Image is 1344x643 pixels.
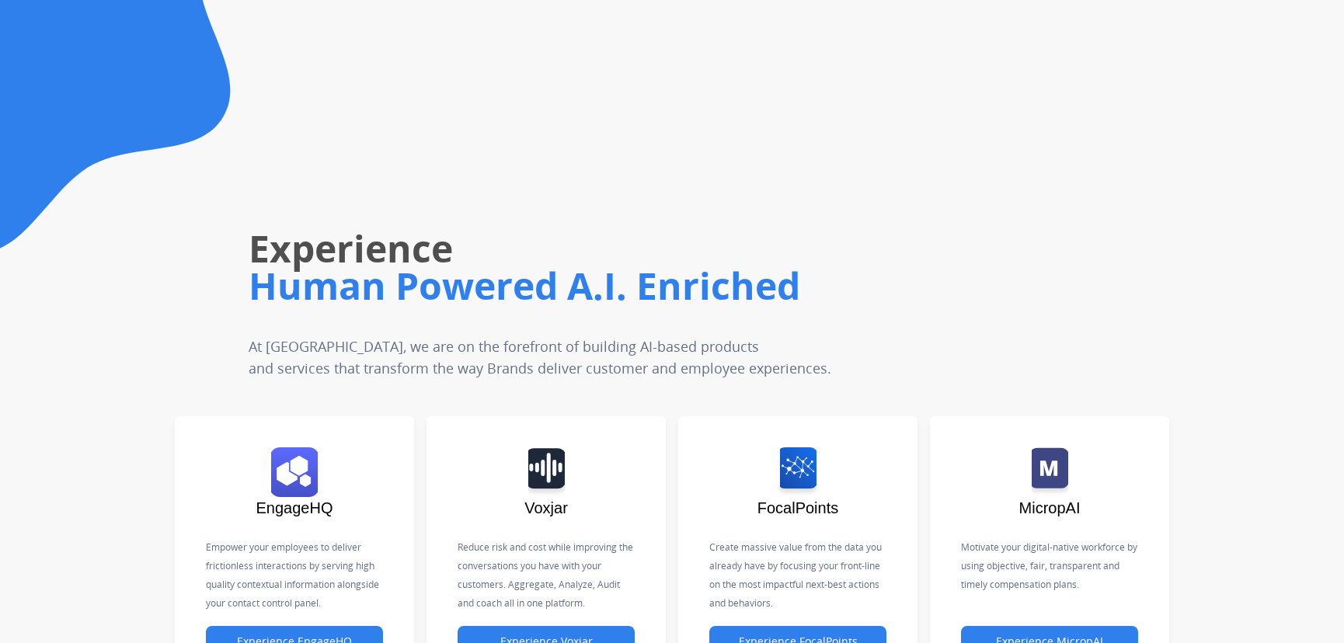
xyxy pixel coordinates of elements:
[1019,499,1081,516] span: MicropAI
[961,538,1138,594] p: Motivate your digital-native workforce by using objective, fair, transparent and timely compensat...
[249,335,855,379] p: At [GEOGRAPHIC_DATA], we are on the forefront of building AI-based products and services that tra...
[1032,447,1068,497] img: logo
[780,447,816,497] img: logo
[249,261,954,311] h1: Human Powered A.I. Enriched
[757,499,839,516] span: FocalPoints
[206,538,383,613] p: Empower your employees to deliver frictionless interactions by serving high quality contextual in...
[709,538,886,613] p: Create massive value from the data you already have by focusing your front-line on the most impac...
[458,538,635,613] p: Reduce risk and cost while improving the conversations you have with your customers. Aggregate, A...
[271,447,318,497] img: logo
[249,224,954,273] h1: Experience
[528,447,565,497] img: logo
[256,499,333,516] span: EngageHQ
[524,499,568,516] span: Voxjar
